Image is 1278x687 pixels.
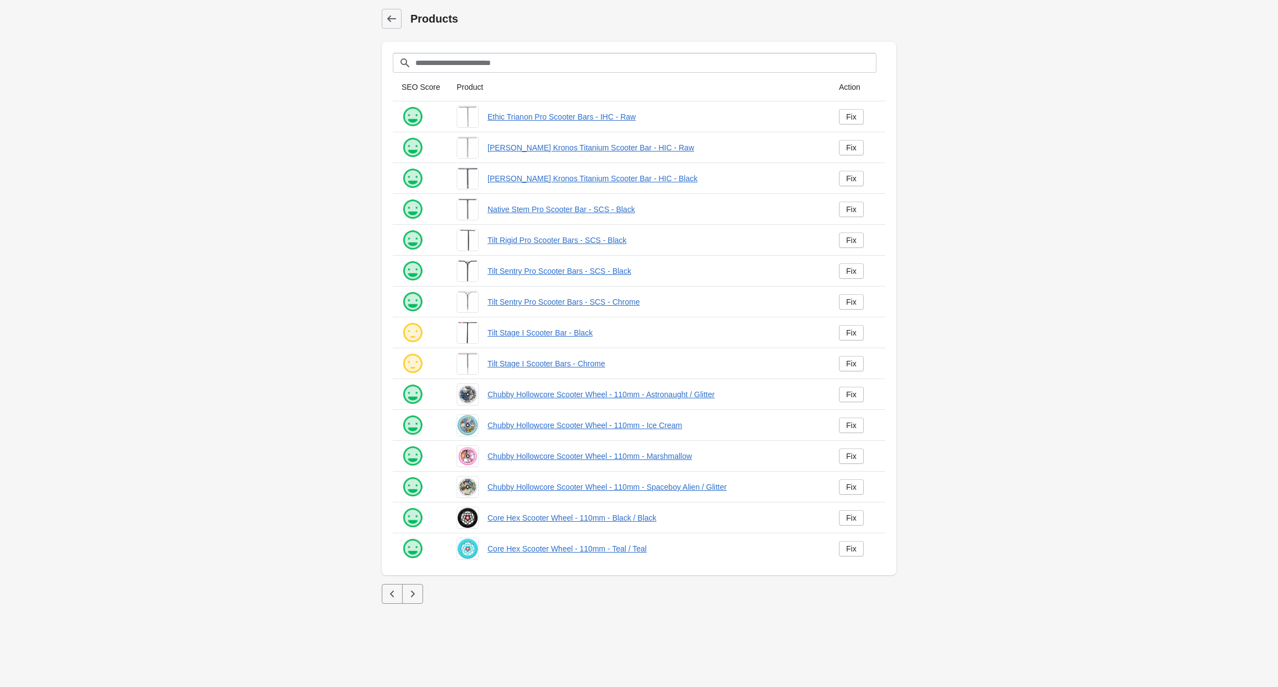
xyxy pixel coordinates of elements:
a: Fix [839,263,864,279]
img: happy.png [402,538,424,560]
div: Fix [846,143,857,152]
img: happy.png [402,445,424,467]
img: happy.png [402,414,424,436]
a: Chubby Hollowcore Scooter Wheel - 110mm - Astronaught / Glitter [488,389,821,400]
a: Chubby Hollowcore Scooter Wheel - 110mm - Ice Cream [488,420,821,431]
a: Tilt Stage I Scooter Bars - Chrome [488,358,821,369]
a: Core Hex Scooter Wheel - 110mm - Black / Black [488,512,821,523]
div: Fix [846,359,857,368]
a: [PERSON_NAME] Kronos Titanium Scooter Bar - HIC - Raw [488,142,821,153]
a: Tilt Sentry Pro Scooter Bars - SCS - Chrome [488,296,821,307]
img: happy.png [402,198,424,220]
th: Action [830,73,885,101]
h1: Products [410,11,896,26]
div: Fix [846,390,857,399]
div: Fix [846,205,857,214]
a: Fix [839,232,864,248]
div: Fix [846,236,857,245]
img: happy.png [402,137,424,159]
div: Fix [846,421,857,430]
img: ok.png [402,353,424,375]
div: Fix [846,513,857,522]
a: Tilt Sentry Pro Scooter Bars - SCS - Black [488,266,821,277]
div: Fix [846,452,857,461]
a: Fix [839,109,864,125]
img: happy.png [402,167,424,190]
img: ok.png [402,322,424,344]
div: Fix [846,483,857,491]
img: happy.png [402,476,424,498]
a: Chubby Hollowcore Scooter Wheel - 110mm - Spaceboy Alien / Glitter [488,482,821,493]
img: happy.png [402,260,424,282]
a: Fix [839,510,864,526]
a: Core Hex Scooter Wheel - 110mm - Teal / Teal [488,543,821,554]
div: Fix [846,174,857,183]
a: Tilt Stage I Scooter Bar - Black [488,327,821,338]
a: Ethic Trianon Pro Scooter Bars - IHC - Raw [488,111,821,122]
a: Fix [839,140,864,155]
img: happy.png [402,383,424,405]
a: Fix [839,418,864,433]
th: SEO Score [393,73,448,101]
a: Fix [839,294,864,310]
img: happy.png [402,229,424,251]
div: Fix [846,544,857,553]
div: Fix [846,328,857,337]
a: Chubby Hollowcore Scooter Wheel - 110mm - Marshmallow [488,451,821,462]
a: Fix [839,171,864,186]
a: [PERSON_NAME] Kronos Titanium Scooter Bar - HIC - Black [488,173,821,184]
div: Fix [846,267,857,275]
img: happy.png [402,507,424,529]
a: Fix [839,356,864,371]
a: Tilt Rigid Pro Scooter Bars - SCS - Black [488,235,821,246]
a: Fix [839,541,864,556]
div: Fix [846,297,857,306]
div: Fix [846,112,857,121]
a: Fix [839,479,864,495]
a: Fix [839,448,864,464]
img: happy.png [402,106,424,128]
a: Fix [839,387,864,402]
a: Fix [839,202,864,217]
th: Product [448,73,830,101]
a: Native Stem Pro Scooter Bar - SCS - Black [488,204,821,215]
a: Fix [839,325,864,340]
img: happy.png [402,291,424,313]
